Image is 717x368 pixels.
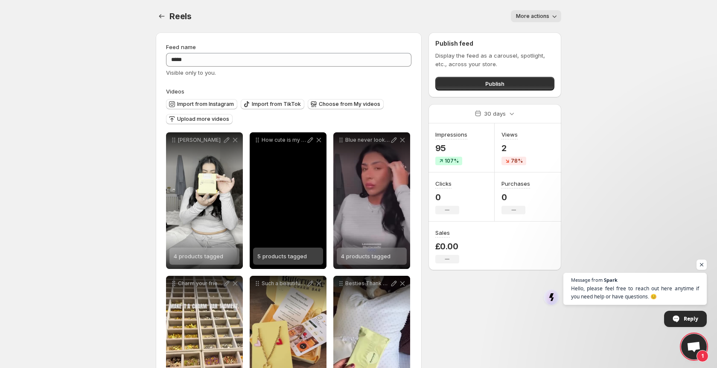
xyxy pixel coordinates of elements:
[435,179,452,188] h3: Clicks
[169,11,192,21] span: Reels
[166,114,233,124] button: Upload more videos
[178,280,222,287] p: Charm your friends Spark creativity Celebrate in style
[257,253,307,260] span: 5 products tagged
[341,253,391,260] span: 4 products tagged
[177,116,229,123] span: Upload more videos
[681,334,707,359] div: Open chat
[166,132,243,269] div: [PERSON_NAME]4 products tagged
[262,280,306,287] p: Such a beautiful concept behind the brand buttermelle each piece of jewellery is hand crafted to ...
[511,158,523,164] span: 78%
[435,51,554,68] p: Display the feed as a carousel, spotlight, etc., across your store.
[166,88,184,95] span: Videos
[501,143,526,153] p: 2
[435,39,554,48] h2: Publish feed
[333,132,410,269] div: Blue never looked so good Styled with Buttermelle jewellery on the gorgeous sammiswinton4 product...
[262,137,306,143] p: How cute is my charm bracelet from buttermelle I love to support local independent businesses and...
[308,99,384,109] button: Choose from My videos
[250,132,326,269] div: How cute is my charm bracelet from buttermelle I love to support local independent businesses and...
[571,284,699,301] span: Hello, please feel free to reach out here anytime if you need help or have questions. 😊
[435,143,467,153] p: 95
[178,137,222,143] p: [PERSON_NAME]
[501,192,530,202] p: 0
[166,44,196,50] span: Feed name
[241,99,304,109] button: Import from TikTok
[177,101,234,108] span: Import from Instagram
[485,79,504,88] span: Publish
[435,228,450,237] h3: Sales
[501,179,530,188] h3: Purchases
[484,109,506,118] p: 30 days
[156,10,168,22] button: Settings
[252,101,301,108] span: Import from TikTok
[571,277,603,282] span: Message from
[166,69,216,76] span: Visible only to you.
[516,13,549,20] span: More actions
[604,277,618,282] span: Spark
[174,253,223,260] span: 4 products tagged
[445,158,459,164] span: 107%
[435,77,554,91] button: Publish
[684,311,698,326] span: Reply
[319,101,380,108] span: Choose from My videos
[435,130,467,139] h3: Impressions
[435,241,459,251] p: £0.00
[166,99,237,109] button: Import from Instagram
[511,10,561,22] button: More actions
[697,350,708,362] span: 1
[345,137,390,143] p: Blue never looked so good Styled with Buttermelle jewellery on the gorgeous sammiswinton
[501,130,518,139] h3: Views
[345,280,390,287] p: Besties Thank you for all the love guaca
[435,192,459,202] p: 0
